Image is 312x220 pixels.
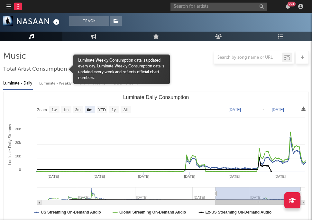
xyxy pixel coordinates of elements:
[69,16,109,26] button: Track
[119,210,186,215] text: Global Streaming On-Demand Audio
[94,175,105,178] text: [DATE]
[15,154,21,158] text: 10k
[214,55,282,60] input: Search by song name or URL
[73,58,170,81] span: Luminate Weekly Consumption data is updated every day. Luminate Weekly Consumption data is update...
[15,127,21,131] text: 30k
[75,108,81,112] text: 3m
[41,210,101,215] text: US Streaming On-Demand Audio
[229,175,240,178] text: [DATE]
[288,2,296,6] div: 99 +
[274,175,286,178] text: [DATE]
[3,65,67,73] span: Total Artist Consumption
[286,4,290,9] button: 99+
[3,78,33,89] div: Luminate - Daily
[229,107,241,112] text: [DATE]
[184,175,195,178] text: [DATE]
[272,107,284,112] text: [DATE]
[63,108,69,112] text: 1m
[123,108,127,112] text: All
[19,168,21,172] text: 0
[37,108,47,112] text: Zoom
[15,141,21,145] text: 20k
[8,124,12,165] text: Luminate Daily Streams
[98,108,106,112] text: YTD
[48,175,59,178] text: [DATE]
[87,108,92,112] text: 6m
[138,175,149,178] text: [DATE]
[170,3,267,11] input: Search for artists
[16,16,61,27] div: NASAAN
[261,107,265,112] text: →
[206,210,272,215] text: Ex-US Streaming On-Demand Audio
[112,108,116,112] text: 1y
[39,78,73,89] div: Luminate - Weekly
[123,95,189,100] text: Luminate Daily Consumption
[52,108,57,112] text: 1w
